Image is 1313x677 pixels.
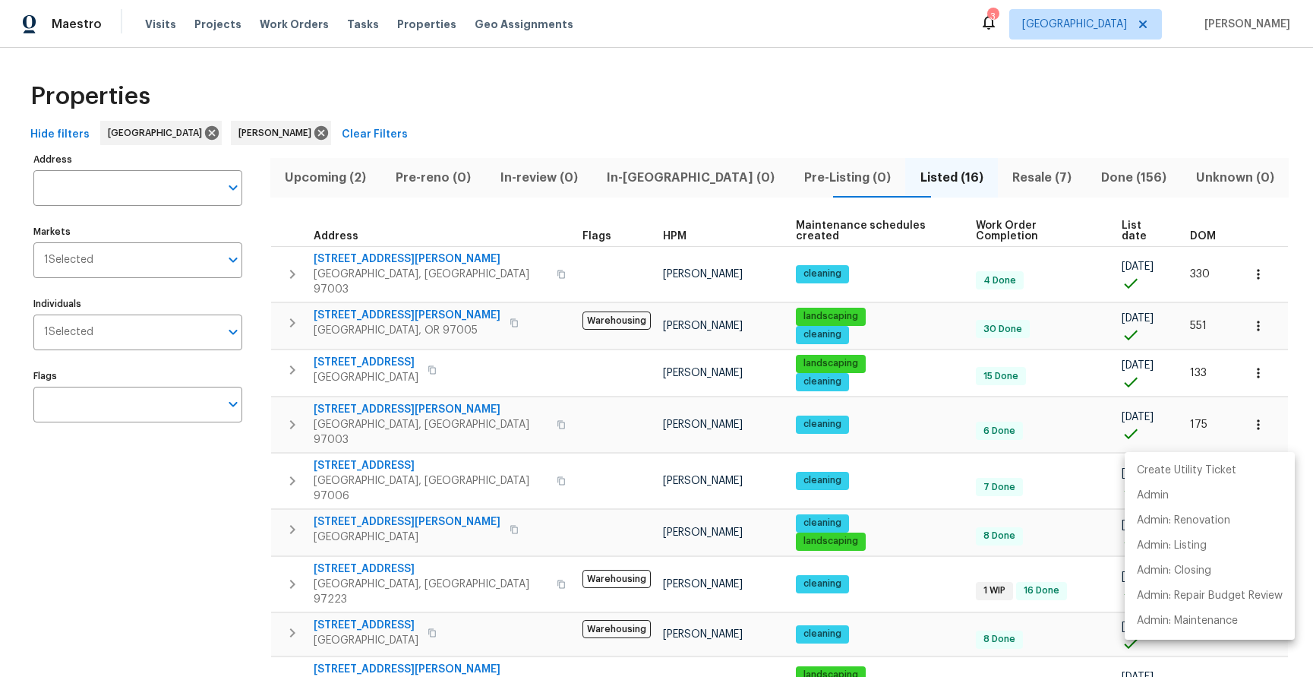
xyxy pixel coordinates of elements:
p: Admin: Closing [1137,563,1211,579]
p: Create Utility Ticket [1137,463,1236,479]
p: Admin: Renovation [1137,513,1230,529]
p: Admin [1137,488,1169,504]
p: Admin: Repair Budget Review [1137,588,1283,604]
p: Admin: Maintenance [1137,613,1238,629]
p: Admin: Listing [1137,538,1207,554]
